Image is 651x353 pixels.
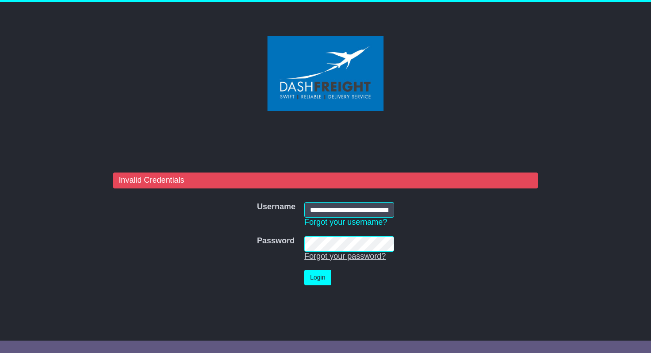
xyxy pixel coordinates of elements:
label: Username [257,202,295,212]
div: Invalid Credentials [113,173,538,188]
a: Forgot your username? [304,218,387,226]
label: Password [257,236,294,246]
button: Login [304,270,331,285]
a: Forgot your password? [304,252,386,261]
img: Dash Freight [267,36,384,111]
